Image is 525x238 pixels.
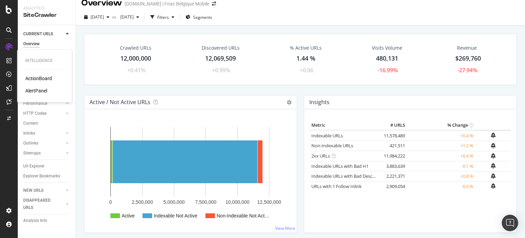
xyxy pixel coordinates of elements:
th: # URLS [379,120,407,130]
div: Outlinks [23,140,38,147]
a: DISAPPEARED URLS [23,197,64,211]
div: +0.06 [300,66,313,74]
span: 2025 Aug. 1st [91,14,104,20]
td: 421,511 [379,141,407,151]
div: Visits Volume [372,45,402,51]
a: Content [23,120,71,127]
td: 2,909,054 [379,181,407,191]
div: -27.94% [457,66,477,74]
a: HTTP Codes [23,110,64,117]
svg: A chart. [90,120,288,227]
a: Indexable URLs with Bad H1 [311,163,368,169]
div: Analysis Info [23,217,47,224]
div: Crawled URLs [120,45,151,51]
div: bell-plus [491,143,496,148]
a: View More [275,225,295,231]
td: +1.2 % [407,141,475,151]
a: Url Explorer [23,163,71,170]
a: Indexable URLs [311,133,343,139]
text: Indexable Not Active [154,213,198,218]
a: CURRENT URLS [23,30,64,38]
div: NEW URLS [23,187,43,194]
div: Url Explorer [23,163,44,170]
span: Revenue [457,45,477,51]
div: Discovered URLs [202,45,240,51]
text: 0 [109,199,112,205]
th: % Change [407,120,475,130]
text: Active [122,213,135,218]
td: 2,221,371 [379,171,407,181]
a: Sitemaps [23,150,64,157]
i: Options [287,100,292,105]
div: Explorer Bookmarks [23,173,60,180]
a: Overview [23,40,71,48]
div: +0.41% [127,66,146,74]
td: +0.4 % [407,130,475,141]
button: Filters [148,12,177,23]
div: Performance [23,100,47,107]
div: +0.99% [212,66,230,74]
text: 7,500,000 [195,199,216,205]
a: 2xx URLs [311,153,330,159]
a: Inlinks [23,130,64,137]
text: Non-Indexable Not Act… [217,213,269,218]
text: 12,500,000 [257,199,281,205]
h4: Insights [309,98,329,107]
div: % Active URLs [290,45,322,51]
th: Metric [310,120,379,130]
button: Segments [183,12,215,23]
div: bell-plus [491,153,496,159]
td: +0.8 % [407,171,475,181]
div: CURRENT URLS [23,30,53,38]
td: -0.0 % [407,181,475,191]
a: Non-Indexable URLs [311,142,353,149]
a: Performance [23,100,64,107]
a: Outlinks [23,140,64,147]
div: Intelligence [25,58,64,64]
text: 10,000,000 [226,199,250,205]
button: [DATE] [81,12,112,23]
td: -0.1 % [407,161,475,171]
text: 5,000,000 [163,199,185,205]
div: Overview [23,40,40,48]
span: $269,760 [455,54,481,62]
a: AlertPanel [25,87,47,94]
div: bell-plus [491,133,496,138]
div: bell-plus [491,173,496,179]
div: DISAPPEARED URLS [23,197,58,211]
h4: Active / Not Active URLs [90,98,150,107]
div: Filters [157,14,169,20]
span: 2025 May. 31st [118,14,134,20]
div: [DOMAIN_NAME] | Fnac Belgique Mobile [125,0,209,7]
td: +0.4 % [407,151,475,161]
div: HTTP Codes [23,110,46,117]
div: Open Intercom Messenger [502,215,518,231]
button: [DATE] [118,12,142,23]
td: 11,984,222 [379,151,407,161]
div: 1.44 % [296,54,315,63]
a: URLs with 1 Follow Inlink [311,183,362,189]
div: -16.99% [378,66,398,74]
div: 12,000,000 [120,54,151,63]
span: vs [112,14,118,20]
text: 2,500,000 [132,199,153,205]
a: Explorer Bookmarks [23,173,71,180]
a: NEW URLS [23,187,64,194]
div: 480,131 [376,54,398,63]
span: Segments [193,14,212,20]
div: Sitemaps [23,150,41,157]
div: bell-plus [491,163,496,168]
a: Analysis Info [23,217,71,224]
div: Inlinks [23,130,35,137]
div: 12,069,509 [205,54,236,63]
div: bell-plus [491,183,496,189]
a: ActionBoard [25,75,52,82]
td: 3,883,639 [379,161,407,171]
div: Analytics [23,5,70,11]
td: 11,578,489 [379,130,407,141]
div: Content [23,120,38,127]
a: Indexable URLs with Bad Description [311,173,386,179]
